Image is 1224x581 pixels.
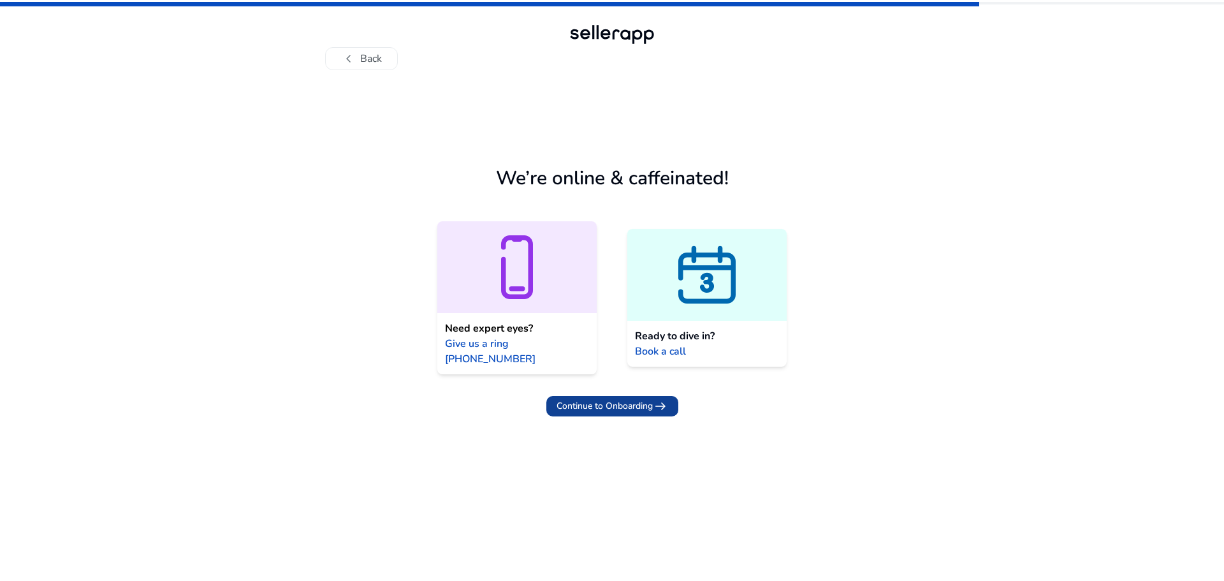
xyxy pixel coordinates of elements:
span: Book a call [635,344,686,359]
span: arrow_right_alt [653,399,668,414]
span: Need expert eyes? [445,321,533,336]
button: Continue to Onboardingarrow_right_alt [546,396,678,416]
a: Need expert eyes?Give us a ring [PHONE_NUMBER] [437,221,597,374]
span: Continue to Onboarding [557,399,653,413]
button: chevron_leftBack [325,47,398,70]
span: chevron_left [341,51,356,66]
h1: We’re online & caffeinated! [496,167,729,190]
span: Give us a ring [PHONE_NUMBER] [445,336,589,367]
span: Ready to dive in? [635,328,715,344]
